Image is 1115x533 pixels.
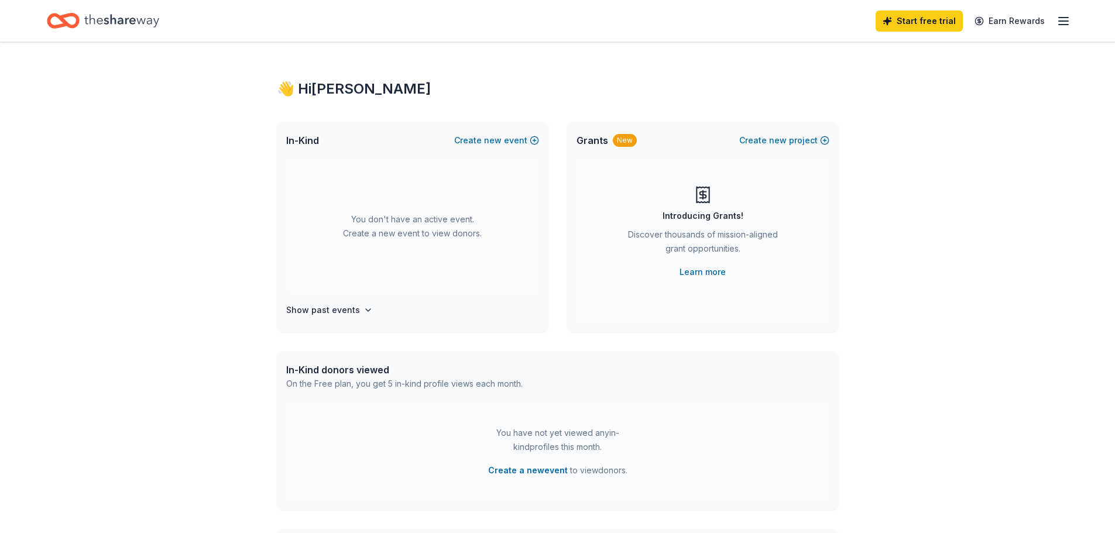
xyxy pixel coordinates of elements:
a: Home [47,7,159,35]
button: Createnewevent [454,133,539,147]
div: You don't have an active event. Create a new event to view donors. [286,159,539,294]
a: Start free trial [876,11,963,32]
div: Discover thousands of mission-aligned grant opportunities. [623,228,783,260]
span: new [769,133,787,147]
span: Grants [577,133,608,147]
a: Learn more [680,265,726,279]
button: Create a newevent [488,463,568,477]
button: Show past events [286,303,373,317]
a: Earn Rewards [968,11,1052,32]
div: 👋 Hi [PERSON_NAME] [277,80,839,98]
div: In-Kind donors viewed [286,363,523,377]
h4: Show past events [286,303,360,317]
div: New [613,134,637,147]
div: You have not yet viewed any in-kind profiles this month. [485,426,631,454]
button: Createnewproject [739,133,829,147]
span: In-Kind [286,133,319,147]
span: to view donors . [488,463,627,477]
span: new [484,133,502,147]
div: On the Free plan, you get 5 in-kind profile views each month. [286,377,523,391]
div: Introducing Grants! [663,209,743,223]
